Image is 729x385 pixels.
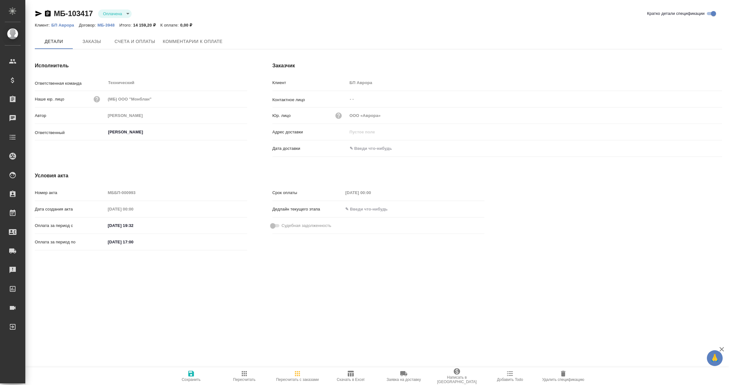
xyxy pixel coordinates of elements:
[347,78,722,87] input: Пустое поле
[35,130,106,136] p: Ответственный
[272,62,722,70] h4: Заказчик
[272,129,347,135] p: Адрес доставки
[180,23,197,27] p: 0,00 ₽
[35,223,106,229] p: Оплата за период с
[97,23,119,27] p: МБ-3948
[35,96,64,102] p: Наше юр. лицо
[35,10,42,17] button: Скопировать ссылку для ЯМессенджера
[343,205,398,214] input: ✎ Введи что-нибудь
[106,221,161,230] input: ✎ Введи что-нибудь
[101,11,124,16] button: Оплачена
[106,237,161,247] input: ✎ Введи что-нибудь
[39,38,69,46] span: Детали
[35,113,106,119] p: Автор
[163,38,223,46] span: Комментарии к оплате
[79,23,97,27] p: Договор:
[282,223,331,229] span: Судебная задолженность
[51,22,79,27] a: БП Аврора
[160,23,180,27] p: К оплате:
[119,23,133,27] p: Итого:
[44,10,52,17] button: Скопировать ссылку
[133,23,160,27] p: 14 159,20 ₽
[272,97,347,103] p: Контактное лицо
[35,23,51,27] p: Клиент:
[106,95,247,104] input: Пустое поле
[272,145,347,152] p: Дата доставки
[709,351,720,365] span: 🙏
[35,239,106,245] p: Оплата за период по
[244,131,245,133] button: Open
[272,206,343,212] p: Дедлайн текущего этапа
[35,62,247,70] h4: Исполнитель
[347,111,722,120] input: Пустое поле
[347,144,403,153] input: ✎ Введи что-нибудь
[272,80,347,86] p: Клиент
[98,9,132,18] div: Оплачена
[35,80,106,87] p: Ответственная команда
[35,172,484,180] h4: Условия акта
[35,206,106,212] p: Дата создания акта
[77,38,107,46] span: Заказы
[647,10,705,17] span: Кратко детали спецификации
[51,23,79,27] p: БП Аврора
[115,38,155,46] span: Счета и оплаты
[35,190,106,196] p: Номер акта
[106,111,247,120] input: Пустое поле
[343,188,398,197] input: Пустое поле
[707,350,723,366] button: 🙏
[272,113,291,119] p: Юр. лицо
[106,205,161,214] input: Пустое поле
[97,22,119,27] a: МБ-3948
[54,9,93,18] a: МБ-103417
[347,127,722,137] input: Пустое поле
[106,188,247,197] input: Пустое поле
[272,190,343,196] p: Срок оплаты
